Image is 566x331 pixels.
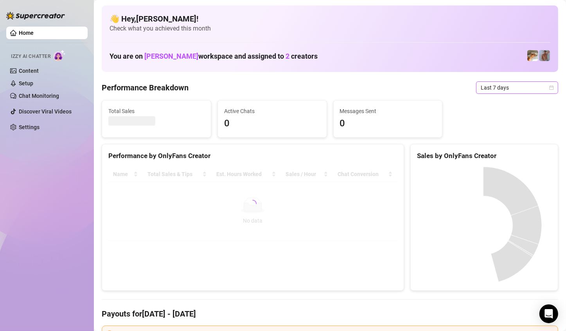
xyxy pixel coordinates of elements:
[527,50,538,61] img: Zac
[102,82,189,93] h4: Performance Breakdown
[6,12,65,20] img: logo-BBDzfeDw.svg
[19,93,59,99] a: Chat Monitoring
[54,50,66,61] img: AI Chatter
[108,151,397,161] div: Performance by OnlyFans Creator
[549,85,554,90] span: calendar
[19,108,72,115] a: Discover Viral Videos
[481,82,553,94] span: Last 7 days
[19,30,34,36] a: Home
[19,68,39,74] a: Content
[224,107,320,115] span: Active Chats
[144,52,198,60] span: [PERSON_NAME]
[19,80,33,86] a: Setup
[539,304,558,323] div: Open Intercom Messenger
[248,199,258,209] span: loading
[340,107,436,115] span: Messages Sent
[102,308,558,319] h4: Payouts for [DATE] - [DATE]
[110,52,318,61] h1: You are on workspace and assigned to creators
[11,53,50,60] span: Izzy AI Chatter
[417,151,552,161] div: Sales by OnlyFans Creator
[286,52,289,60] span: 2
[19,124,40,130] a: Settings
[108,107,205,115] span: Total Sales
[340,116,436,131] span: 0
[539,50,550,61] img: Joey
[224,116,320,131] span: 0
[110,24,550,33] span: Check what you achieved this month
[110,13,550,24] h4: 👋 Hey, [PERSON_NAME] !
